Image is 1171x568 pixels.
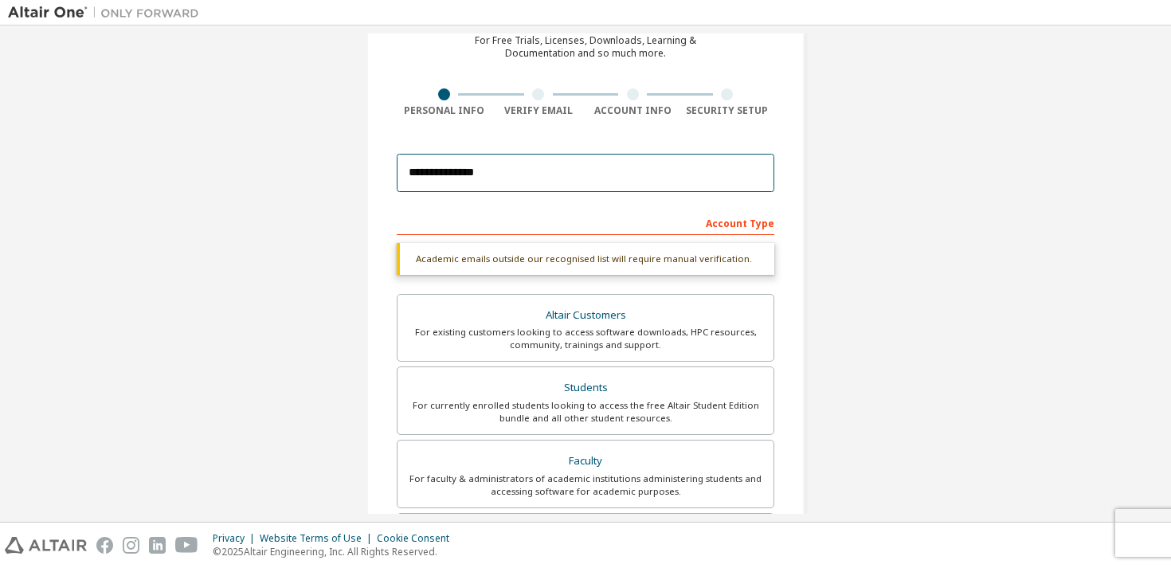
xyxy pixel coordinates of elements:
[407,450,764,472] div: Faculty
[175,537,198,554] img: youtube.svg
[680,104,775,117] div: Security Setup
[5,537,87,554] img: altair_logo.svg
[585,104,680,117] div: Account Info
[213,532,260,545] div: Privacy
[149,537,166,554] img: linkedin.svg
[397,210,774,235] div: Account Type
[260,532,377,545] div: Website Terms of Use
[397,243,774,275] div: Academic emails outside our recognised list will require manual verification.
[96,537,113,554] img: facebook.svg
[407,399,764,425] div: For currently enrolled students looking to access the free Altair Student Edition bundle and all ...
[407,326,764,351] div: For existing customers looking to access software downloads, HPC resources, community, trainings ...
[475,34,696,60] div: For Free Trials, Licenses, Downloads, Learning & Documentation and so much more.
[8,5,207,21] img: Altair One
[123,537,139,554] img: instagram.svg
[407,304,764,327] div: Altair Customers
[407,377,764,399] div: Students
[397,104,492,117] div: Personal Info
[213,545,459,558] p: © 2025 Altair Engineering, Inc. All Rights Reserved.
[377,532,459,545] div: Cookie Consent
[407,472,764,498] div: For faculty & administrators of academic institutions administering students and accessing softwa...
[492,104,586,117] div: Verify Email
